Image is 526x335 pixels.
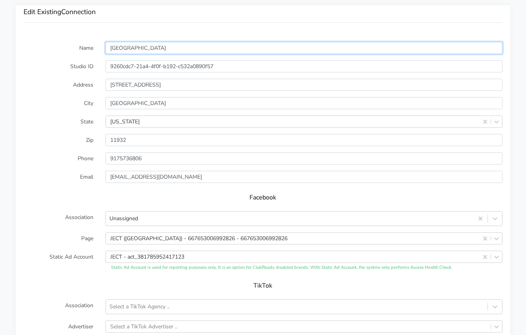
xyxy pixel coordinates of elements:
label: Zip [18,134,100,146]
input: Enter Zip .. [106,134,502,146]
label: Name [18,42,100,54]
h3: Edit Existing Connection [24,8,502,16]
div: Select a TikTok Agency .. [110,303,170,311]
input: Enter Email ... [106,171,502,183]
label: Page [18,232,100,244]
h5: TikTok [31,282,495,290]
label: Phone [18,152,100,165]
label: Advertiser [18,321,100,333]
label: Association [18,211,100,226]
h5: Facebook [31,194,495,201]
div: Select a TikTok Advertiser .. [110,322,177,331]
div: JECT - act_381785952417123 [110,253,184,261]
label: Static Ad Account [18,251,100,271]
label: Association [18,299,100,314]
label: Address [18,79,100,91]
input: Enter the external ID .. [106,60,502,72]
label: Email [18,171,100,183]
div: [US_STATE] [110,118,140,126]
div: JECT ([GEOGRAPHIC_DATA]) - 667653006992826 - 667653006992826 [110,234,288,243]
input: Enter phone ... [106,152,502,165]
input: Enter the City .. [106,97,502,109]
label: Studio ID [18,60,100,72]
div: Unassigned [110,215,138,223]
div: Static Ad Account is used for reporting purposes only. It is an option for ClubReady disabled bra... [106,264,502,271]
input: Enter Name ... [106,42,502,54]
label: City [18,97,100,109]
label: State [18,116,100,128]
input: Enter Address .. [106,79,502,91]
